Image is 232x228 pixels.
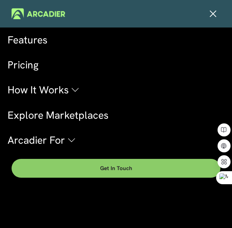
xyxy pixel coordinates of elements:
[8,131,224,149] a: Arcadier For
[8,55,224,74] a: Pricing
[196,193,232,228] iframe: Chat Widget
[12,8,65,19] img: Arcadier
[8,30,224,49] a: Features
[8,81,224,100] a: How It Works
[12,159,220,177] a: Get in touch
[8,106,224,124] a: Explore Marketplaces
